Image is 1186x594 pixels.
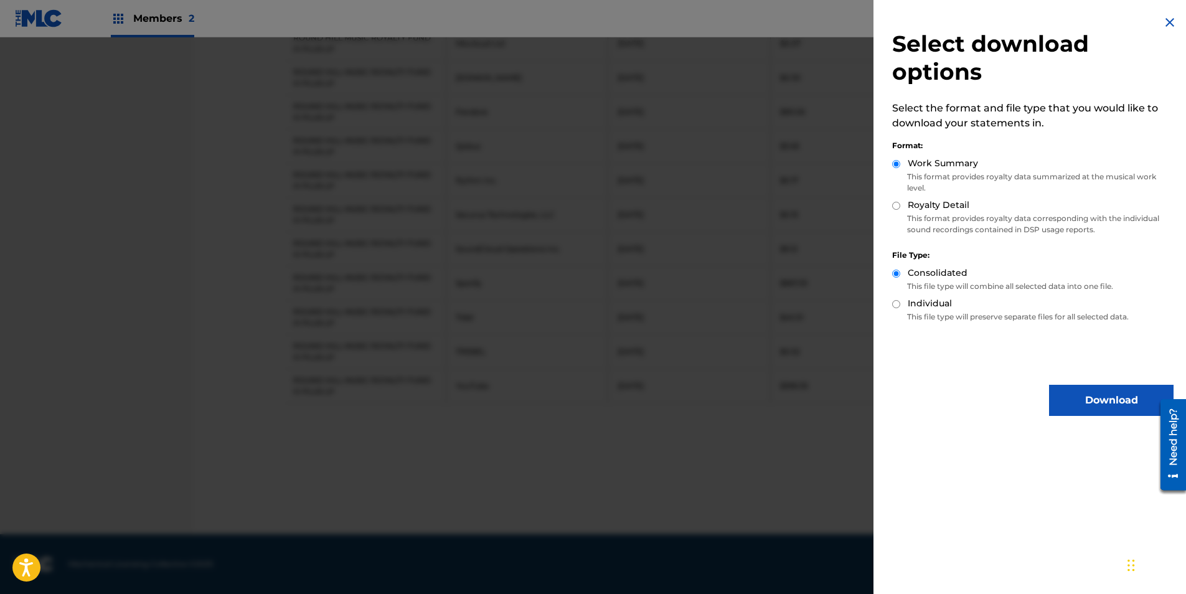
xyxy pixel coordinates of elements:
label: Royalty Detail [908,199,969,212]
p: This format provides royalty data summarized at the musical work level. [892,171,1174,194]
label: Consolidated [908,266,967,280]
span: Members [133,11,194,26]
img: Top Rightsholders [111,11,126,26]
div: Format: [892,140,1174,151]
iframe: Resource Center [1151,395,1186,495]
div: Drag [1127,547,1135,584]
label: Work Summary [908,157,978,170]
p: This file type will combine all selected data into one file. [892,281,1174,292]
span: 2 [189,12,194,24]
p: This file type will preserve separate files for all selected data. [892,311,1174,323]
iframe: Chat Widget [1124,534,1186,594]
p: Select the format and file type that you would like to download your statements in. [892,101,1174,131]
img: MLC Logo [15,9,63,27]
button: Download [1049,385,1174,416]
label: Individual [908,297,952,310]
h2: Select download options [892,30,1174,86]
div: File Type: [892,250,1174,261]
p: This format provides royalty data corresponding with the individual sound recordings contained in... [892,213,1174,235]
